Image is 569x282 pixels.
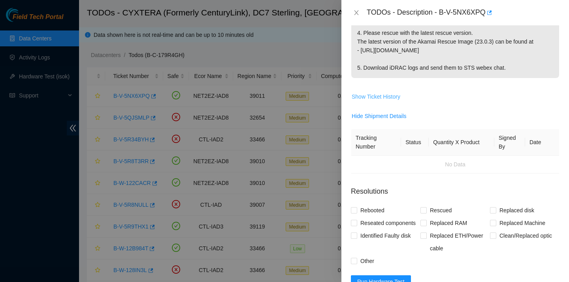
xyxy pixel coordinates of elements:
th: Date [525,129,559,156]
button: Show Ticket History [351,90,401,103]
button: Close [351,9,362,17]
th: Signed By [494,129,525,156]
span: Replaced Machine [496,217,548,229]
th: Status [401,129,429,156]
span: Clean/Replaced optic [496,229,555,242]
span: close [353,10,360,16]
span: Other [357,255,377,267]
span: Show Ticket History [352,92,400,101]
th: Tracking Number [351,129,401,156]
td: No Data [351,156,559,173]
span: Rescued [427,204,455,217]
span: Hide Shipment Details [352,112,407,120]
th: Quantity X Product [429,129,494,156]
span: Replaced RAM [427,217,470,229]
span: Identified Faulty disk [357,229,414,242]
span: Rebooted [357,204,388,217]
span: Replaced disk [496,204,537,217]
p: Resolutions [351,180,560,197]
div: TODOs - Description - B-V-5NX6XPQ [367,6,560,19]
span: Replaced ETH/Power cable [427,229,490,255]
span: Reseated components [357,217,419,229]
button: Hide Shipment Details [351,110,407,122]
